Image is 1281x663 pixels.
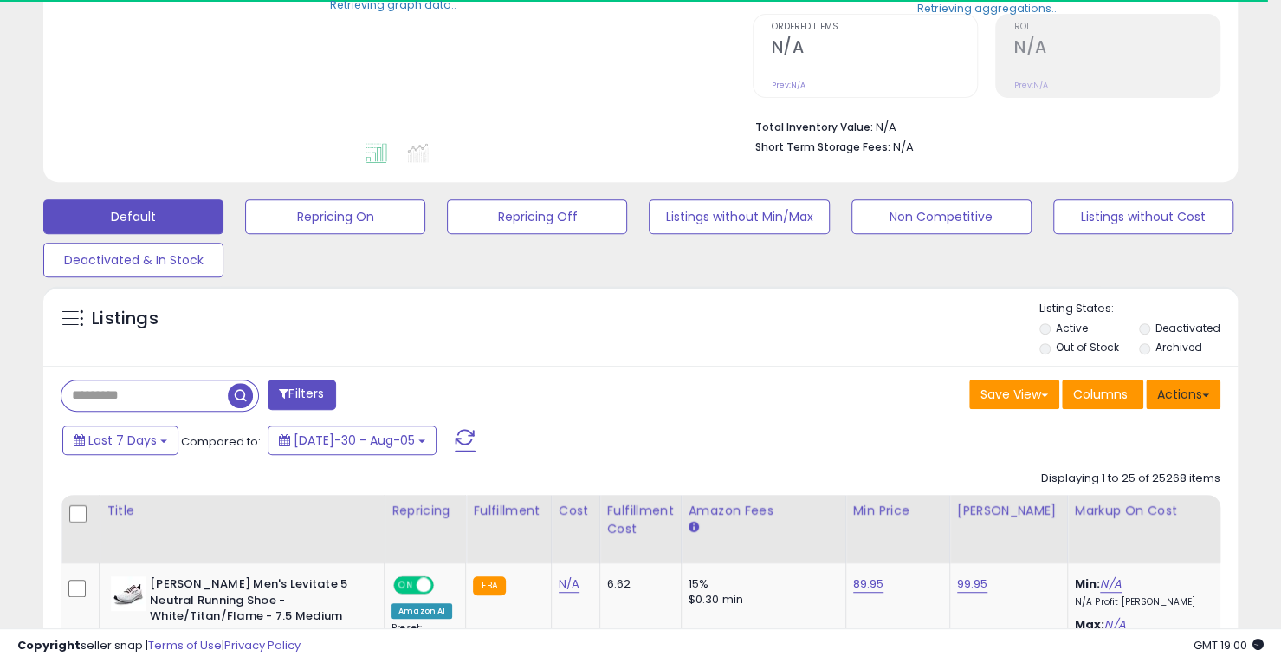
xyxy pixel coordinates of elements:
[268,380,335,410] button: Filters
[1041,471,1220,487] div: Displaying 1 to 25 of 25268 items
[17,638,301,654] div: seller snap | |
[1075,502,1225,520] div: Markup on Cost
[43,199,223,234] button: Default
[1056,321,1088,335] label: Active
[43,243,223,277] button: Deactivated & In Stock
[447,199,627,234] button: Repricing Off
[689,592,832,608] div: $0.30 min
[607,576,668,592] div: 6.62
[224,637,301,653] a: Privacy Policy
[88,432,157,449] span: Last 7 Days
[1100,575,1121,593] a: N/A
[395,578,417,593] span: ON
[1075,596,1219,608] p: N/A Profit [PERSON_NAME]
[1053,199,1233,234] button: Listings without Cost
[689,576,832,592] div: 15%
[473,502,543,520] div: Fulfillment
[1194,637,1264,653] span: 2025-08-13 19:00 GMT
[1039,301,1238,317] p: Listing States:
[391,502,458,520] div: Repricing
[62,426,178,455] button: Last 7 Days
[1075,575,1101,592] b: Min:
[148,637,222,653] a: Terms of Use
[957,502,1060,520] div: [PERSON_NAME]
[853,502,942,520] div: Min Price
[1155,340,1202,354] label: Archived
[107,502,377,520] div: Title
[559,502,592,520] div: Cost
[689,520,699,536] small: Amazon Fees.
[957,575,988,593] a: 99.95
[649,199,829,234] button: Listings without Min/Max
[1155,321,1220,335] label: Deactivated
[1067,495,1232,563] th: The percentage added to the cost of goods (COGS) that forms the calculator for Min & Max prices.
[111,576,146,611] img: 41RGL1elCcL._SL40_.jpg
[1146,380,1220,409] button: Actions
[969,380,1059,409] button: Save View
[17,637,81,653] strong: Copyright
[559,575,579,593] a: N/A
[391,603,452,619] div: Amazon AI
[268,426,437,455] button: [DATE]-30 - Aug-05
[92,307,159,331] h5: Listings
[1062,380,1143,409] button: Columns
[473,576,505,595] small: FBA
[245,199,425,234] button: Repricing On
[853,575,884,593] a: 89.95
[294,432,415,449] span: [DATE]-30 - Aug-05
[431,578,459,593] span: OFF
[181,433,261,450] span: Compared to:
[851,199,1032,234] button: Non Competitive
[689,502,838,520] div: Amazon Fees
[1073,386,1128,403] span: Columns
[607,502,674,538] div: Fulfillment Cost
[150,576,360,629] b: [PERSON_NAME] Men's Levitate 5 Neutral Running Shoe - White/Titan/Flame - 7.5 Medium
[1056,340,1119,354] label: Out of Stock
